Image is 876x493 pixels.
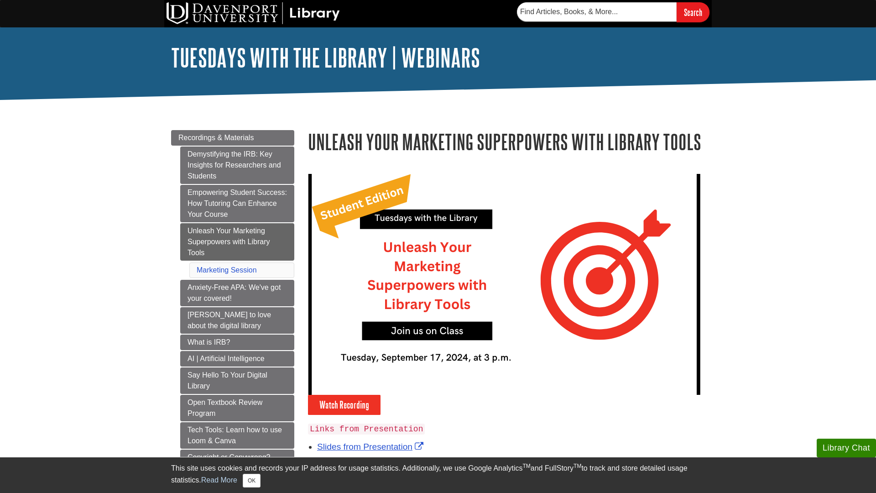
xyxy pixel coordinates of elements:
input: Search [677,2,709,22]
button: Close [243,474,261,488]
a: Unleash Your Marketing Superpowers with Library Tools [180,223,294,261]
a: Say Hello To Your Digital Library [180,367,294,394]
sup: TM [574,463,581,469]
a: Copyright or Copywrong? [180,450,294,465]
a: Read More [201,476,237,484]
a: Demystifying the IRB: Key Insights for Researchers and Students [180,147,294,184]
code: Links from Presentation [308,424,425,435]
a: AI | Artificial Intelligence [180,351,294,367]
a: Tech Tools: Learn how to use Loom & Canva [180,422,294,449]
span: Recordings & Materials [178,134,254,142]
button: Library Chat [817,439,876,457]
a: What is IRB? [180,335,294,350]
form: Searches DU Library's articles, books, and more [517,2,709,22]
a: Watch Recording [308,395,381,415]
img: tuesdays with the library [308,174,700,395]
a: Link opens in new window [317,442,426,451]
a: [PERSON_NAME] to love about the digital library [180,307,294,334]
sup: TM [522,463,530,469]
a: Open Textbook Review Program [180,395,294,421]
a: Marketing Session [197,266,257,274]
a: Tuesdays with the Library | Webinars [171,43,480,72]
h1: Unleash Your Marketing Superpowers with Library Tools [308,130,705,153]
a: Recordings & Materials [171,130,294,146]
a: Empowering Student Success: How Tutoring Can Enhance Your Course [180,185,294,222]
a: Anxiety-Free APA: We've got your covered! [180,280,294,306]
img: DU Library [167,2,340,24]
div: This site uses cookies and records your IP address for usage statistics. Additionally, we use Goo... [171,463,705,488]
input: Find Articles, Books, & More... [517,2,677,21]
